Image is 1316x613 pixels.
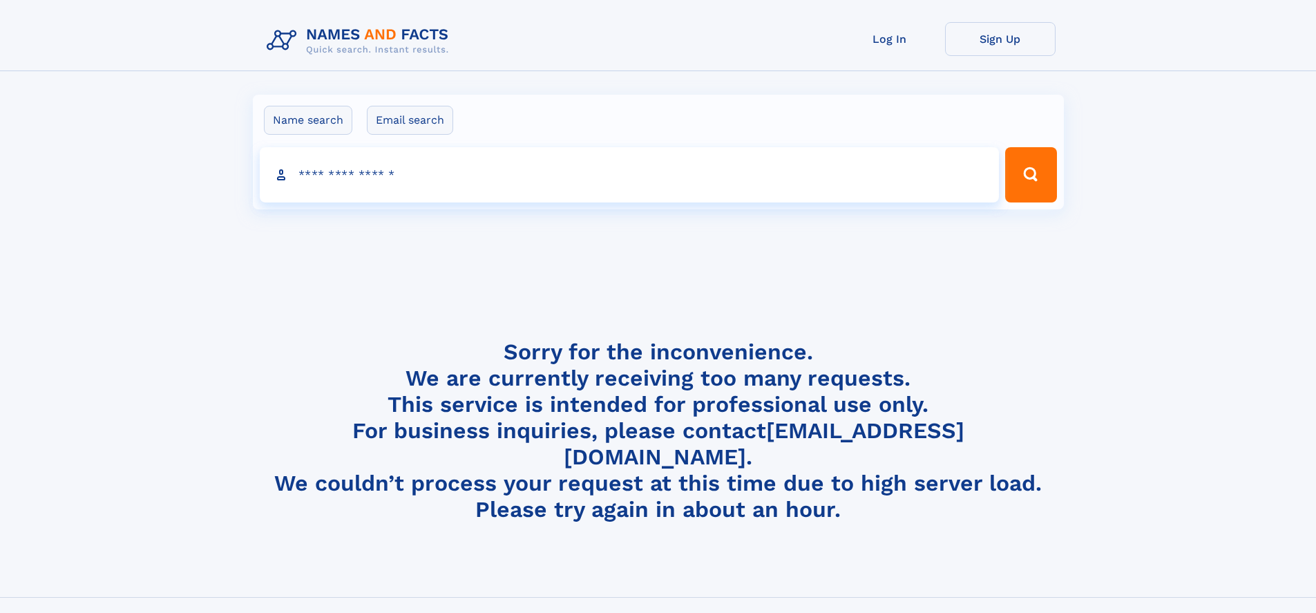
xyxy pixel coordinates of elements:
[261,22,460,59] img: Logo Names and Facts
[367,106,453,135] label: Email search
[260,147,1000,202] input: search input
[264,106,352,135] label: Name search
[564,417,964,470] a: [EMAIL_ADDRESS][DOMAIN_NAME]
[945,22,1056,56] a: Sign Up
[1005,147,1056,202] button: Search Button
[835,22,945,56] a: Log In
[261,339,1056,523] h4: Sorry for the inconvenience. We are currently receiving too many requests. This service is intend...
